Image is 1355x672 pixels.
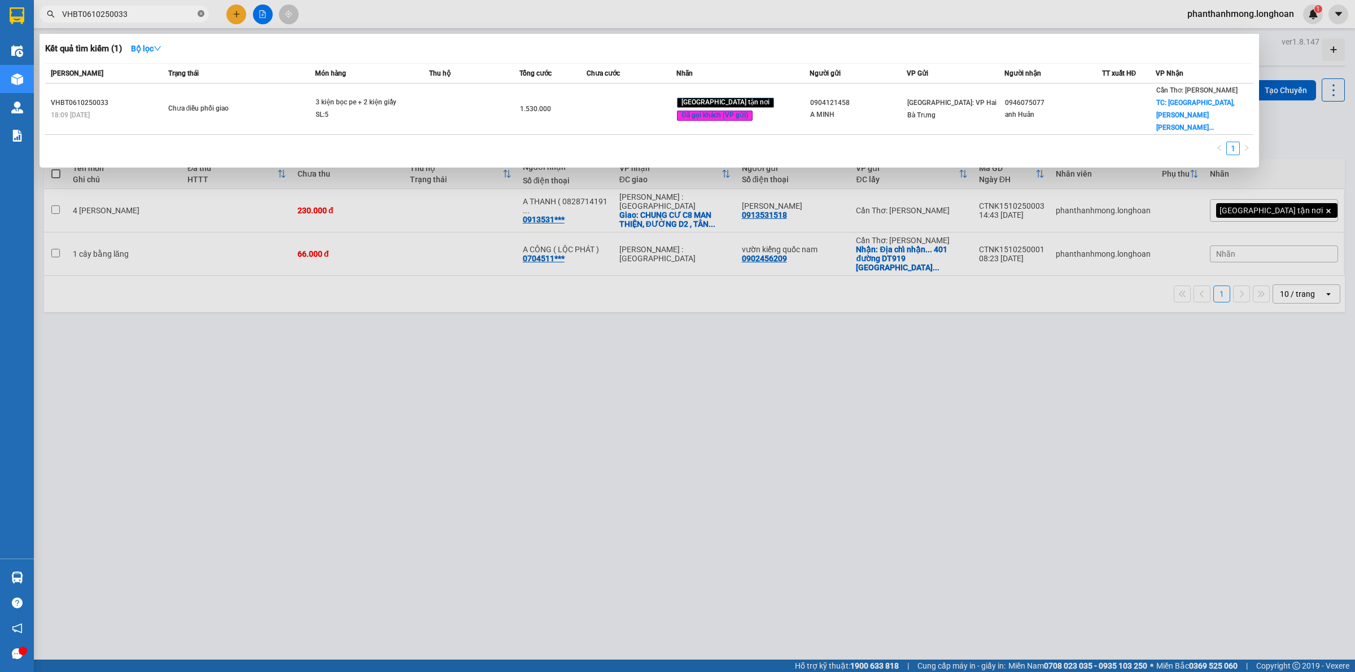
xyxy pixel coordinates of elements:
[51,97,165,109] div: VHBT0610250033
[11,102,23,113] img: warehouse-icon
[10,7,24,24] img: logo-vxr
[1240,142,1253,155] li: Next Page
[1240,142,1253,155] button: right
[1227,142,1239,155] a: 1
[810,109,907,121] div: A MINH
[51,111,90,119] span: 18:09 [DATE]
[168,103,253,115] div: Chưa điều phối giao
[51,69,103,77] span: [PERSON_NAME]
[1156,99,1235,131] span: TC: [GEOGRAPHIC_DATA], [PERSON_NAME] [PERSON_NAME]...
[198,9,204,20] span: close-circle
[676,69,693,77] span: Nhãn
[677,111,753,121] span: Đã gọi khách (VP gửi)
[519,69,552,77] span: Tổng cước
[12,648,23,659] span: message
[1226,142,1240,155] li: 1
[1005,97,1102,109] div: 0946075077
[315,69,346,77] span: Món hàng
[122,39,171,58] button: Bộ lọcdown
[677,98,774,108] span: [GEOGRAPHIC_DATA] tận nơi
[1156,69,1183,77] span: VP Nhận
[1213,142,1226,155] li: Previous Page
[45,43,122,55] h3: Kết quả tìm kiếm ( 1 )
[810,69,841,77] span: Người gửi
[810,97,907,109] div: 0904121458
[1243,144,1250,151] span: right
[11,572,23,583] img: warehouse-icon
[520,105,551,113] span: 1.530.000
[1005,109,1102,121] div: anh Huân
[429,69,451,77] span: Thu hộ
[131,44,161,53] strong: Bộ lọc
[47,10,55,18] span: search
[154,45,161,52] span: down
[587,69,620,77] span: Chưa cước
[316,109,400,121] div: SL: 5
[1102,69,1137,77] span: TT xuất HĐ
[198,10,204,17] span: close-circle
[1004,69,1041,77] span: Người nhận
[316,96,400,109] div: 3 kiện bọc pe + 2 kiện giấy
[12,623,23,634] span: notification
[11,130,23,142] img: solution-icon
[168,69,199,77] span: Trạng thái
[907,69,928,77] span: VP Gửi
[11,45,23,57] img: warehouse-icon
[11,73,23,85] img: warehouse-icon
[1213,142,1226,155] button: left
[907,99,996,119] span: [GEOGRAPHIC_DATA]: VP Hai Bà Trưng
[12,598,23,608] span: question-circle
[62,8,195,20] input: Tìm tên, số ĐT hoặc mã đơn
[1156,86,1238,94] span: Cần Thơ: [PERSON_NAME]
[1216,144,1223,151] span: left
